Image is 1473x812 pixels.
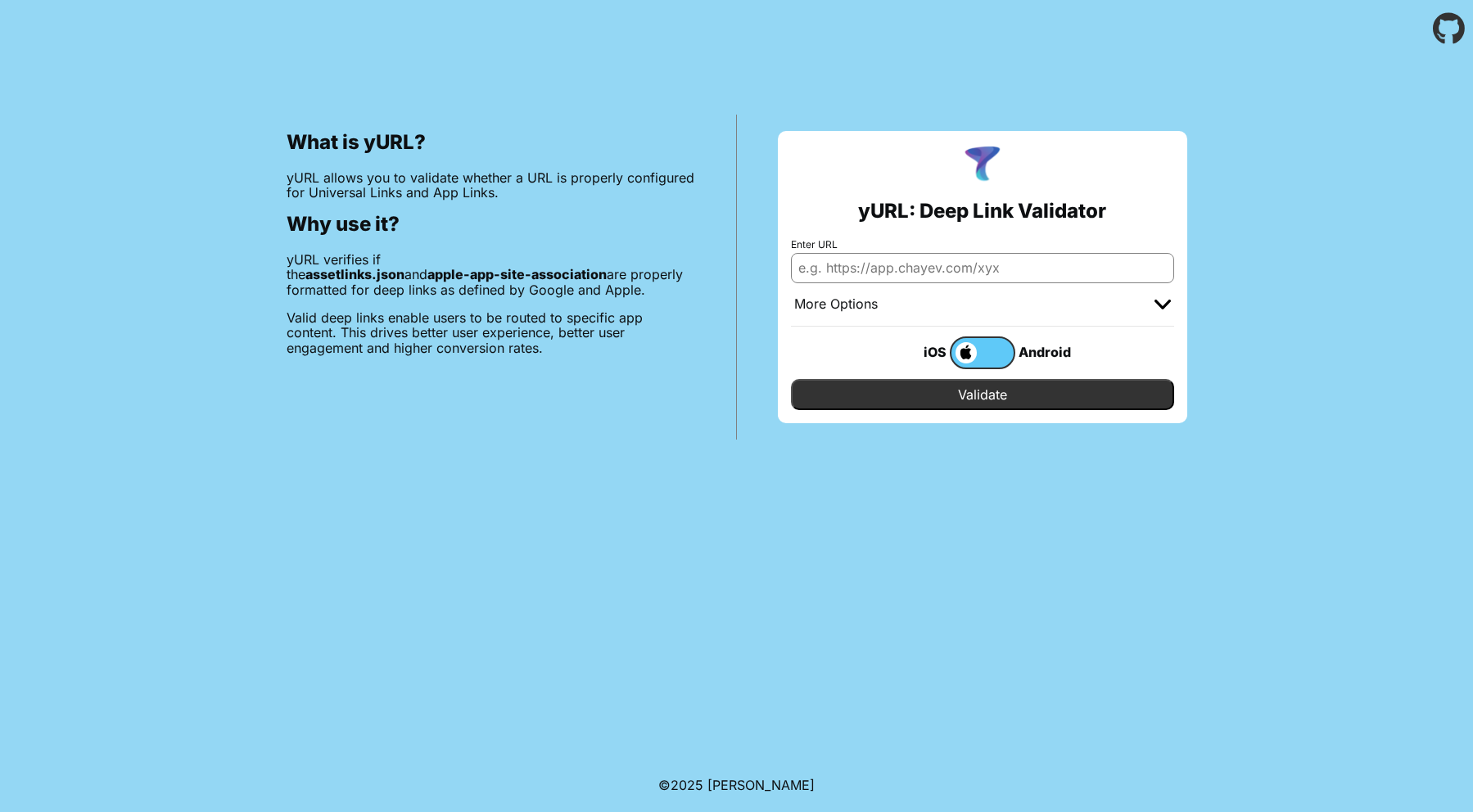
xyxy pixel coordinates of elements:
img: chevron [1154,300,1171,309]
h2: What is yURL? [287,131,695,154]
b: assetlinks.json [305,266,404,282]
p: yURL allows you to validate whether a URL is properly configured for Universal Links and App Links. [287,170,695,201]
div: iOS [884,341,950,363]
b: apple-app-site-association [427,266,607,282]
span: 2025 [671,777,703,793]
div: More Options [794,296,878,313]
h2: yURL: Deep Link Validator [858,200,1106,223]
img: yURL Logo [961,144,1004,187]
div: Android [1015,341,1081,363]
p: Valid deep links enable users to be routed to specific app content. This drives better user exper... [287,310,695,355]
input: e.g. https://app.chayev.com/xyx [791,253,1174,282]
input: Validate [791,379,1174,410]
h2: Why use it? [287,213,695,236]
a: Michael Ibragimchayev's Personal Site [707,777,815,793]
p: yURL verifies if the and are properly formatted for deep links as defined by Google and Apple. [287,252,695,297]
label: Enter URL [791,239,1174,250]
footer: © [658,758,815,812]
